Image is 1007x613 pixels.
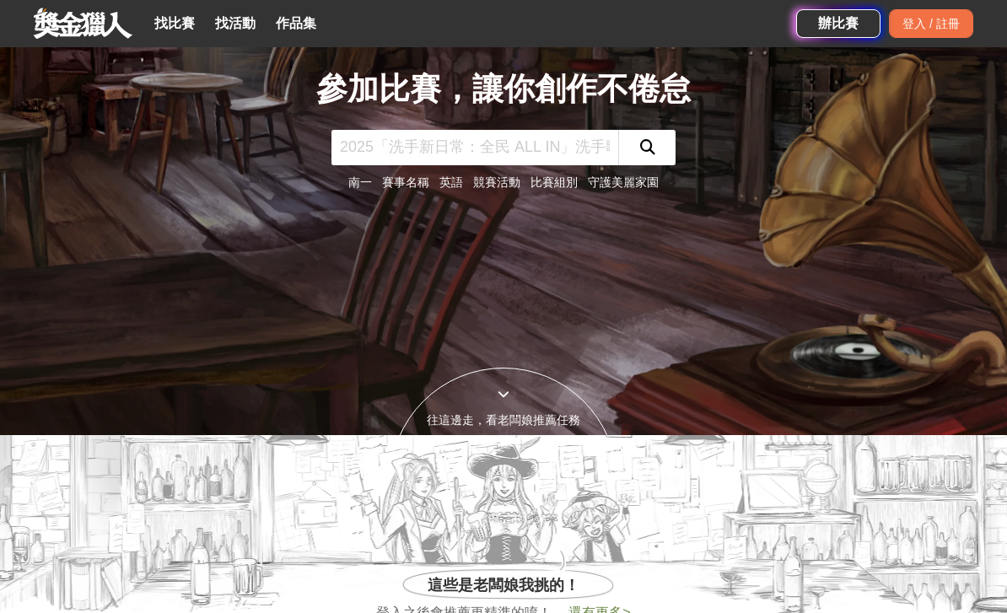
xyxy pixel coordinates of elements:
a: 守護美麗家園 [588,175,659,189]
span: 這些是老闆娘我挑的！ [428,574,579,597]
input: 2025「洗手新日常：全民 ALL IN」洗手歌全台徵選 [331,130,618,165]
div: 參加比賽，讓你創作不倦怠 [316,66,691,113]
a: 作品集 [269,12,323,35]
a: 英語 [439,175,463,189]
div: 往這邊走，看老闆娘推薦任務 [390,411,617,429]
a: 比賽組別 [530,175,578,189]
a: 辦比賽 [796,9,880,38]
a: 找活動 [208,12,262,35]
a: 競賽活動 [473,175,520,189]
a: 南一 [348,175,372,189]
div: 登入 / 註冊 [889,9,973,38]
a: 找比賽 [148,12,202,35]
a: 賽事名稱 [382,175,429,189]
